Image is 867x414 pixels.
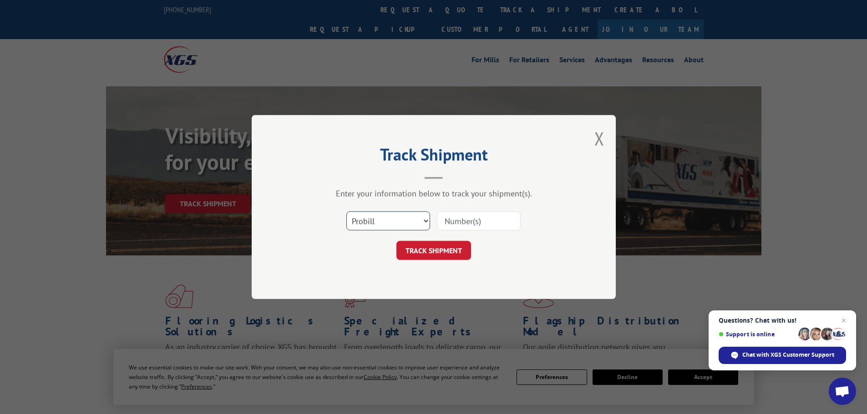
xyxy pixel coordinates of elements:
[719,347,846,364] div: Chat with XGS Customer Support
[719,317,846,324] span: Questions? Chat with us!
[719,331,795,338] span: Support is online
[829,378,856,405] div: Open chat
[838,315,849,326] span: Close chat
[594,126,604,150] button: Close modal
[437,211,521,230] input: Number(s)
[297,188,570,199] div: Enter your information below to track your shipment(s).
[742,351,834,359] span: Chat with XGS Customer Support
[396,241,471,260] button: TRACK SHIPMENT
[297,148,570,165] h2: Track Shipment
